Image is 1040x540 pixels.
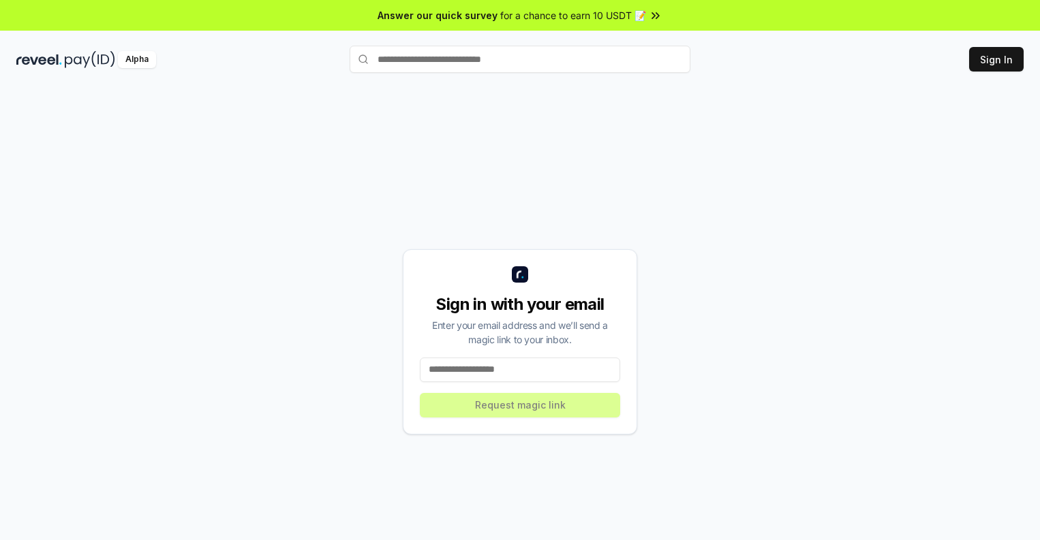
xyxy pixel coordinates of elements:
[500,8,646,22] span: for a chance to earn 10 USDT 📝
[65,51,115,68] img: pay_id
[512,266,528,283] img: logo_small
[118,51,156,68] div: Alpha
[378,8,498,22] span: Answer our quick survey
[16,51,62,68] img: reveel_dark
[969,47,1024,72] button: Sign In
[420,318,620,347] div: Enter your email address and we’ll send a magic link to your inbox.
[420,293,620,315] div: Sign in with your email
